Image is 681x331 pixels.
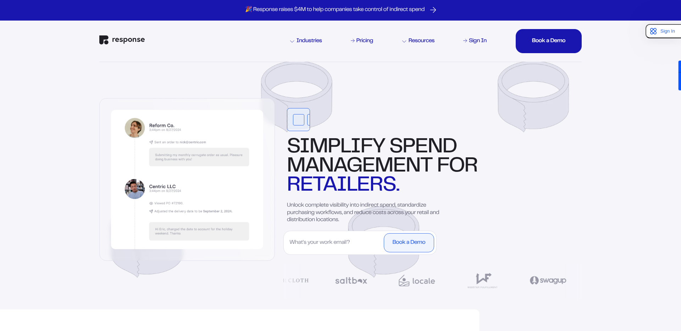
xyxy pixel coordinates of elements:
[394,271,440,290] img: Locale Logo
[350,37,375,45] a: Pricing
[516,29,582,53] button: Book a DemoBook a DemoBook a DemoBook a DemoBook a DemoBook a Demo
[389,138,457,157] span: spend
[462,37,488,45] a: Sign In
[437,157,477,176] span: for
[286,233,382,252] input: What's your work email?
[85,61,596,304] img: tape background
[245,6,425,14] p: 🎉 Response raises $4M to help companies take control of indirect spend
[532,38,565,44] div: Book a Demo
[287,202,445,224] p: Unlock complete visibility into indirect spend, standardize purchasing workflows, and reduce cost...
[356,38,373,44] div: Pricing
[99,35,145,46] a: Response Home
[290,38,322,44] div: Industries
[287,157,432,176] span: management
[459,271,505,290] img: Webster Fulfillment Logo
[469,38,487,44] div: Sign In
[328,271,374,290] img: Saltbox Logo
[525,271,571,290] img: Swag Up Logo
[393,240,425,246] div: Book a Demo
[287,138,384,157] span: Simplify
[384,233,434,252] button: Book a Demo
[262,271,309,290] img: Proper Cloth Logo
[287,176,399,195] span: retailers.
[99,35,145,45] img: Response Logo
[402,38,434,44] div: Resources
